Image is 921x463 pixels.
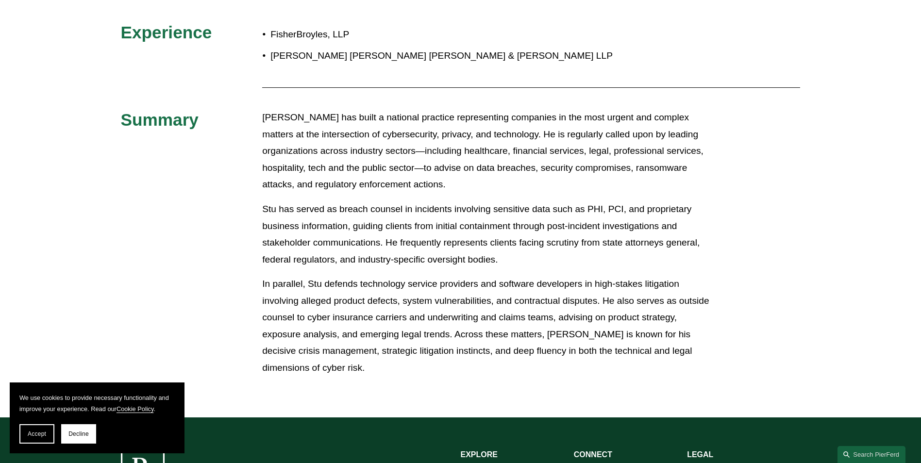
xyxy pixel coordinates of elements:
strong: CONNECT [574,450,612,459]
span: Accept [28,430,46,437]
p: We use cookies to provide necessary functionality and improve your experience. Read our . [19,392,175,414]
button: Decline [61,424,96,444]
button: Accept [19,424,54,444]
p: FisherBroyles, LLP [270,26,715,43]
a: Search this site [837,446,905,463]
p: [PERSON_NAME] has built a national practice representing companies in the most urgent and complex... [262,109,715,193]
p: [PERSON_NAME] [PERSON_NAME] [PERSON_NAME] & [PERSON_NAME] LLP [270,48,715,65]
strong: LEGAL [687,450,713,459]
a: Cookie Policy [117,405,154,413]
p: Stu has served as breach counsel in incidents involving sensitive data such as PHI, PCI, and prop... [262,201,715,268]
span: Experience [121,23,212,42]
span: Decline [68,430,89,437]
p: In parallel, Stu defends technology service providers and software developers in high-stakes liti... [262,276,715,376]
strong: EXPLORE [461,450,498,459]
section: Cookie banner [10,382,184,453]
span: Summary [121,110,199,129]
